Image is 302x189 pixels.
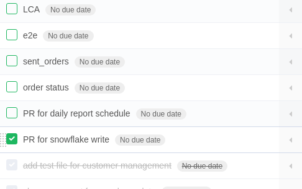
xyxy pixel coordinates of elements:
label: Done [6,55,17,66]
span: No due date [136,108,186,120]
span: No due date [45,4,96,15]
label: Done [6,107,17,118]
span: sent_orders [23,56,72,66]
label: Done [6,29,17,40]
span: No due date [177,160,227,172]
span: No due date [75,82,125,94]
label: Done [6,3,17,14]
label: Done [6,133,17,144]
span: order status [23,82,72,92]
span: LCA [23,4,43,14]
span: No due date [43,30,93,42]
span: PR for snowflake write [23,134,112,144]
span: No due date [75,56,125,68]
span: No due date [115,134,165,146]
span: add test file for customer management [23,160,175,170]
span: PR for daily report schedule [23,108,134,118]
span: e2e [23,30,40,40]
label: Done [6,159,17,170]
label: Done [6,81,17,92]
